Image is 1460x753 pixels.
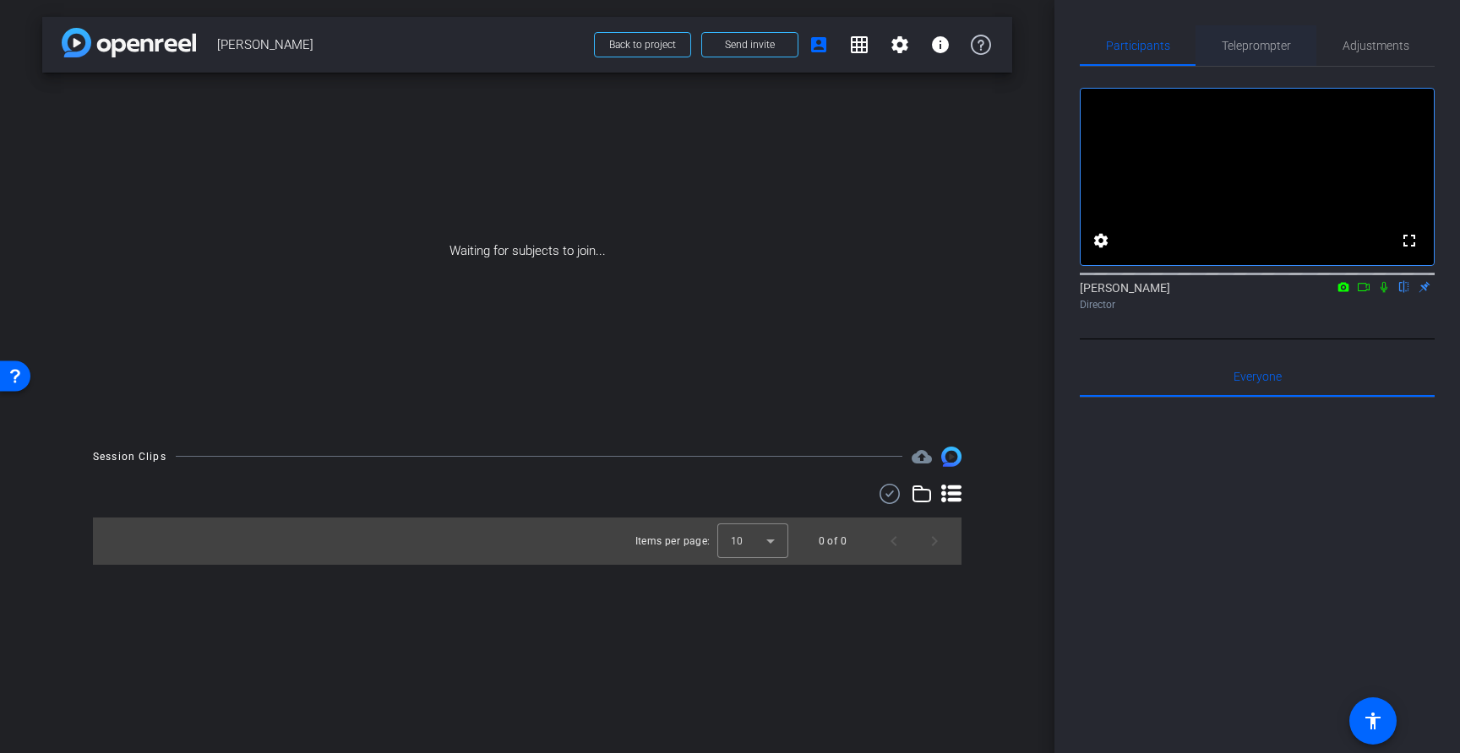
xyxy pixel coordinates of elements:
[1080,297,1435,312] div: Director
[941,447,962,467] img: Session clips
[594,32,691,57] button: Back to project
[914,521,955,561] button: Next page
[701,32,798,57] button: Send invite
[609,39,676,51] span: Back to project
[849,35,869,55] mat-icon: grid_on
[1080,279,1435,312] div: [PERSON_NAME]
[809,35,829,55] mat-icon: account_box
[1363,711,1383,731] mat-icon: accessibility
[1234,371,1282,382] span: Everyone
[635,533,711,550] div: Items per page:
[1106,40,1170,51] span: Participants
[1343,40,1409,51] span: Adjustments
[1091,230,1111,251] mat-icon: settings
[912,447,932,467] span: Destinations for your clips
[912,447,932,467] mat-icon: cloud_upload
[1222,40,1291,51] span: Teleprompter
[819,533,847,550] div: 0 of 0
[42,73,1012,430] div: Waiting for subjects to join...
[217,28,584,62] span: [PERSON_NAME]
[1399,230,1419,251] mat-icon: fullscreen
[93,448,166,465] div: Session Clips
[725,38,775,51] span: Send invite
[874,521,914,561] button: Previous page
[890,35,910,55] mat-icon: settings
[1394,279,1414,294] mat-icon: flip
[62,28,196,57] img: app-logo
[930,35,951,55] mat-icon: info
